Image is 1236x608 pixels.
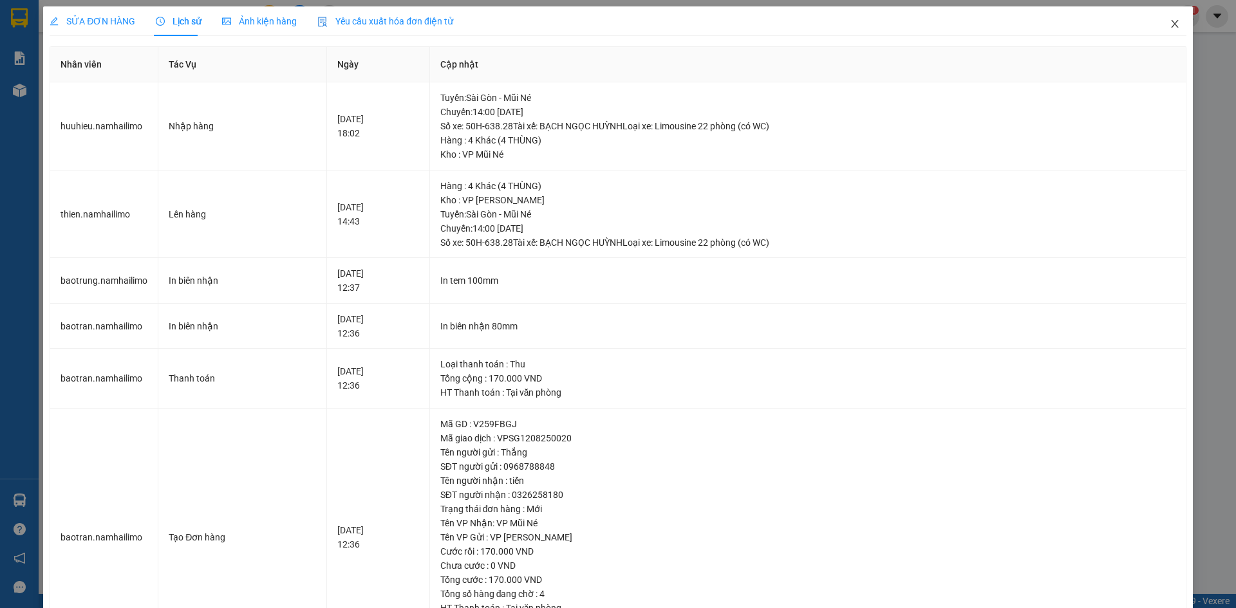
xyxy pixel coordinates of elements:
div: Thanh toán [169,371,316,385]
div: In biên nhận [169,273,316,288]
div: Tổng cộng : 170.000 VND [440,371,1175,385]
div: Tuyến : Sài Gòn - Mũi Né Chuyến: 14:00 [DATE] Số xe: 50H-638.28 Tài xế: BẠCH NGỌC HUỲNH Loại x... [440,91,1175,133]
div: Tên VP Nhận: VP Mũi Né [440,516,1175,530]
th: Nhân viên [50,47,158,82]
div: Chưa cước : 0 VND [440,558,1175,573]
div: SĐT người gửi : 0968788848 [440,459,1175,474]
div: SĐT người nhận : 0326258180 [440,488,1175,502]
div: Kho : VP Mũi Né [440,147,1175,161]
div: Tạo Đơn hàng [169,530,316,544]
span: edit [50,17,59,26]
th: Tác Vụ [158,47,327,82]
div: Tên VP Gửi : VP [PERSON_NAME] [440,530,1175,544]
span: Yêu cầu xuất hóa đơn điện tử [317,16,453,26]
td: baotran.namhailimo [50,304,158,349]
div: [DATE] 12:36 [337,364,419,392]
div: Hàng : 4 Khác (4 THÙNG) [440,133,1175,147]
td: thien.namhailimo [50,170,158,259]
span: Lịch sử [156,16,201,26]
span: clock-circle [156,17,165,26]
td: huuhieu.namhailimo [50,82,158,170]
div: HT Thanh toán : Tại văn phòng [440,385,1175,400]
div: Lên hàng [169,207,316,221]
span: SỬA ĐƠN HÀNG [50,16,135,26]
button: Close [1157,6,1193,42]
div: Tổng cước : 170.000 VND [440,573,1175,587]
div: In biên nhận [169,319,316,333]
div: In biên nhận 80mm [440,319,1175,333]
td: baotrung.namhailimo [50,258,158,304]
img: icon [317,17,328,27]
div: Nhập hàng [169,119,316,133]
span: Ảnh kiện hàng [222,16,297,26]
div: [DATE] 18:02 [337,112,419,140]
div: [DATE] 12:36 [337,312,419,340]
span: close [1170,19,1180,29]
div: [DATE] 12:36 [337,523,419,551]
div: Mã giao dịch : VPSG1208250020 [440,431,1175,445]
div: Tổng số hàng đang chờ : 4 [440,587,1175,601]
div: Tuyến : Sài Gòn - Mũi Né Chuyến: 14:00 [DATE] Số xe: 50H-638.28 Tài xế: BẠCH NGỌC HUỲNH Loại x... [440,207,1175,250]
span: picture [222,17,231,26]
div: [DATE] 12:37 [337,266,419,295]
div: Cước rồi : 170.000 VND [440,544,1175,558]
td: baotran.namhailimo [50,349,158,409]
div: In tem 100mm [440,273,1175,288]
div: Hàng : 4 Khác (4 THÙNG) [440,179,1175,193]
th: Ngày [327,47,430,82]
div: Loại thanh toán : Thu [440,357,1175,371]
div: [DATE] 14:43 [337,200,419,228]
div: Mã GD : V259FBGJ [440,417,1175,431]
div: Kho : VP [PERSON_NAME] [440,193,1175,207]
div: Trạng thái đơn hàng : Mới [440,502,1175,516]
div: Tên người gửi : Thắng [440,445,1175,459]
th: Cập nhật [430,47,1186,82]
div: Tên người nhận : tiến [440,474,1175,488]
